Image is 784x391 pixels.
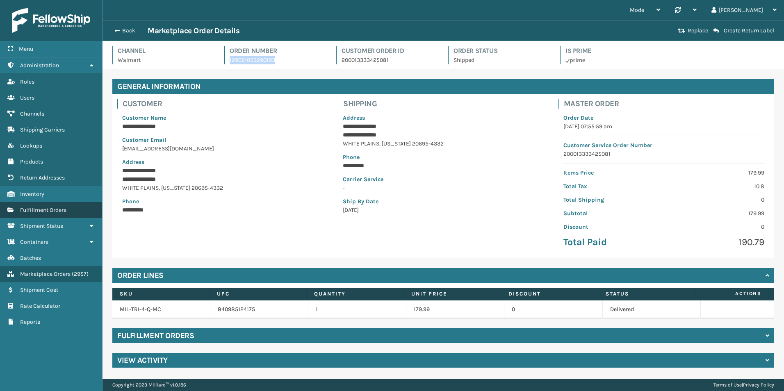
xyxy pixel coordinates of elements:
[20,255,41,261] span: Batches
[110,27,148,34] button: Back
[564,99,769,109] h4: Master Order
[230,46,326,56] h4: Order Number
[508,290,590,298] label: Discount
[563,114,764,122] p: Order Date
[112,379,186,391] p: Copyright 2023 Milliard™ v 1.0.186
[20,158,43,165] span: Products
[603,300,701,318] td: Delivered
[20,94,34,101] span: Users
[678,28,685,34] i: Replace
[454,56,550,64] p: Shipped
[563,209,659,218] p: Subtotal
[675,27,711,34] button: Replace
[669,182,764,191] p: 10.8
[117,331,194,341] h4: Fulfillment Orders
[20,110,44,117] span: Channels
[19,45,33,52] span: Menu
[230,56,326,64] p: 129021053290193
[20,223,63,230] span: Shipment Status
[630,7,644,14] span: Mode
[118,56,214,64] p: Walmart
[20,78,34,85] span: Roles
[343,197,544,206] p: Ship By Date
[122,197,323,206] p: Phone
[563,223,659,231] p: Discount
[112,79,774,94] h4: General Information
[122,144,323,153] p: [EMAIL_ADDRESS][DOMAIN_NAME]
[122,184,323,192] p: WHITE PLAINS , [US_STATE] 20695-4332
[406,300,504,318] td: 179.99
[563,195,659,204] p: Total Shipping
[563,150,764,158] p: 200013333425081
[20,126,65,133] span: Shipping Carriers
[210,300,308,318] td: 840985124175
[713,27,719,34] i: Create Return Label
[118,46,214,56] h4: Channel
[12,8,90,33] img: logo
[120,306,161,313] a: MIL-TRI-4-Q-MC
[20,286,58,293] span: Shipment Cost
[122,114,323,122] p: Customer Name
[563,182,659,191] p: Total Tax
[669,223,764,231] p: 0
[669,236,764,248] p: 190.79
[565,46,662,56] h4: Is Prime
[563,141,764,150] p: Customer Service Order Number
[20,318,40,325] span: Reports
[120,290,202,298] label: SKU
[606,290,688,298] label: Status
[117,271,164,280] h4: Order Lines
[343,153,544,161] p: Phone
[122,159,144,166] span: Address
[669,195,764,204] p: 0
[72,271,89,277] span: ( 2957 )
[20,239,48,246] span: Containers
[308,300,406,318] td: 1
[343,175,544,184] p: Carrier Service
[454,46,550,56] h4: Order Status
[314,290,396,298] label: Quantity
[343,139,544,148] p: WHITE PLAINS , [US_STATE] 20695-4332
[148,26,239,36] h3: Marketplace Order Details
[563,122,764,131] p: [DATE] 07:55:59 am
[563,168,659,177] p: Items Price
[343,184,544,192] p: -
[342,46,438,56] h4: Customer Order Id
[713,379,774,391] div: |
[20,271,71,277] span: Marketplace Orders
[343,114,365,121] span: Address
[20,191,44,198] span: Inventory
[123,99,328,109] h4: Customer
[20,174,65,181] span: Return Addresses
[713,382,742,388] a: Terms of Use
[504,300,602,318] td: 0
[711,27,777,34] button: Create Return Label
[20,302,60,309] span: Rate Calculator
[343,99,549,109] h4: Shipping
[117,355,168,365] h4: View Activity
[217,290,299,298] label: UPC
[342,56,438,64] p: 200013333425081
[669,168,764,177] p: 179.99
[698,287,766,300] span: Actions
[669,209,764,218] p: 179.99
[20,207,66,214] span: Fulfillment Orders
[743,382,774,388] a: Privacy Policy
[20,142,42,149] span: Lookups
[411,290,493,298] label: Unit Price
[122,136,323,144] p: Customer Email
[20,62,59,69] span: Administration
[343,206,544,214] p: [DATE]
[563,236,659,248] p: Total Paid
